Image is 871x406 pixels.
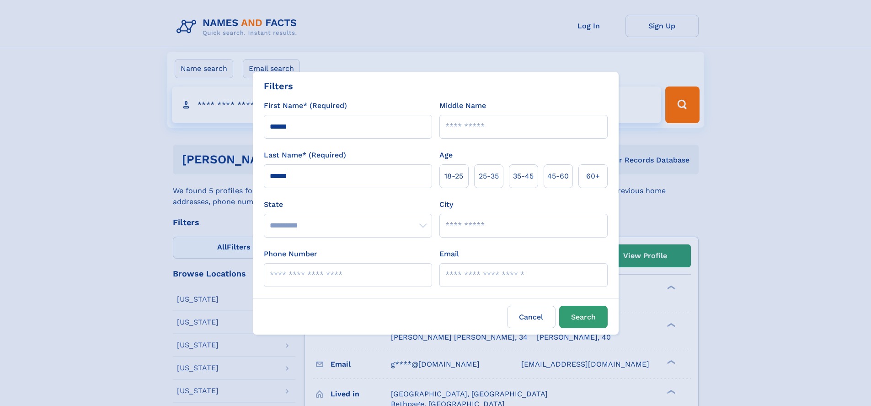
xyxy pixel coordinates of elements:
label: Last Name* (Required) [264,150,346,161]
div: Filters [264,79,293,93]
label: City [439,199,453,210]
span: 18‑25 [444,171,463,182]
label: Phone Number [264,249,317,260]
label: Middle Name [439,100,486,111]
span: 60+ [586,171,600,182]
span: 35‑45 [513,171,534,182]
button: Search [559,306,608,328]
label: Cancel [507,306,556,328]
label: State [264,199,432,210]
label: Age [439,150,453,161]
label: First Name* (Required) [264,100,347,111]
span: 45‑60 [547,171,569,182]
label: Email [439,249,459,260]
span: 25‑35 [479,171,499,182]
